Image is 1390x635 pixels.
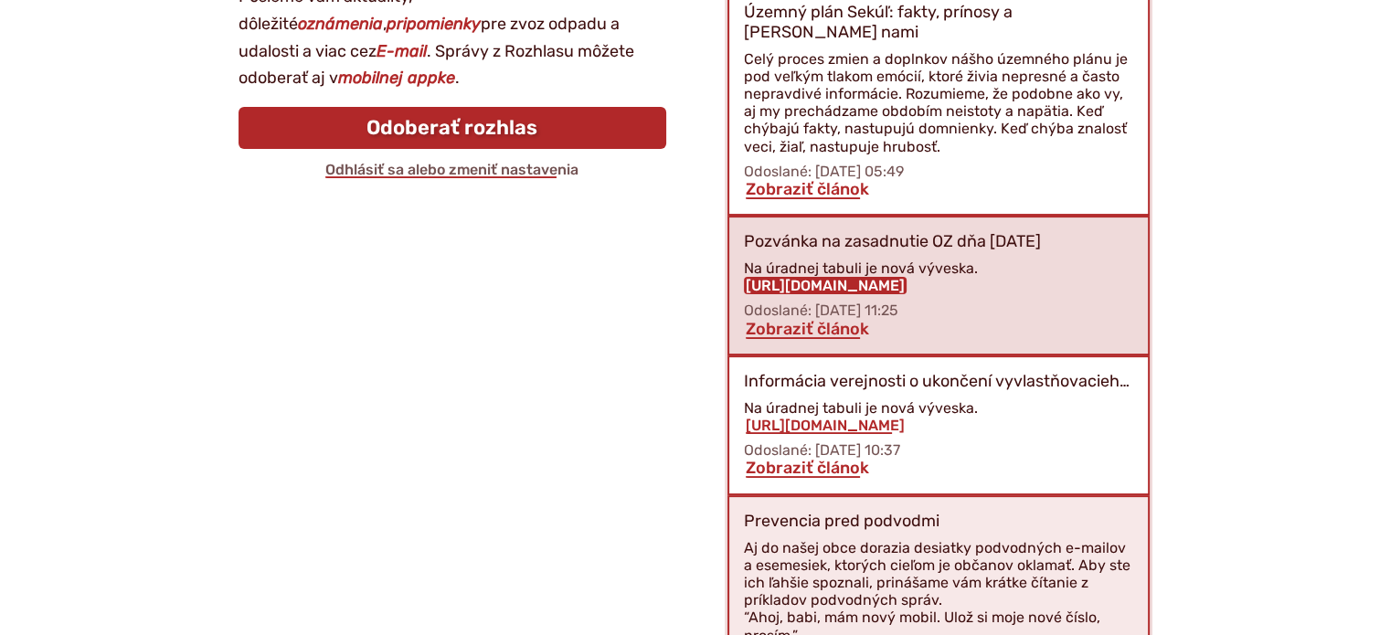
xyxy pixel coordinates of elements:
[744,417,907,434] a: [URL][DOMAIN_NAME]
[239,107,666,149] a: Odoberať rozhlas
[744,302,1133,319] p: Odoslané: [DATE] 11:25
[744,277,907,294] a: [URL][DOMAIN_NAME]
[744,319,871,339] a: Zobraziť článok
[377,41,427,61] strong: E-mail
[338,68,455,88] strong: mobilnej appke
[387,14,481,34] strong: pripomienky
[324,161,580,178] a: Odhlásiť sa alebo zmeniť nastavenia
[744,441,1133,459] p: Odoslané: [DATE] 10:37
[298,14,383,34] strong: oznámenia
[744,399,1133,434] div: Na úradnej tabuli je nová výveska.
[744,539,1133,609] p: Aj do našej obce dorazia desiatky podvodných e-mailov a esemesiek, ktorých cieľom je občanov okla...
[744,179,871,199] a: Zobraziť článok
[744,232,1041,252] p: Pozvánka na zasadnutie OZ dňa [DATE]
[744,259,1133,294] div: Na úradnej tabuli je nová výveska.
[744,3,1133,42] p: Územný plán Sekúľ: fakty, prínosy a [PERSON_NAME] nami
[744,512,939,532] p: Prevencia pred podvodmi
[744,50,1133,155] div: Celý proces zmien a doplnkov nášho územného plánu je pod veľkým tlakom emócií, ktoré živia nepres...
[744,163,1133,180] p: Odoslané: [DATE] 05:49
[744,372,1130,392] p: Informácia verejnosti o ukončení vyvlastňovacieh…
[744,458,871,478] a: Zobraziť článok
